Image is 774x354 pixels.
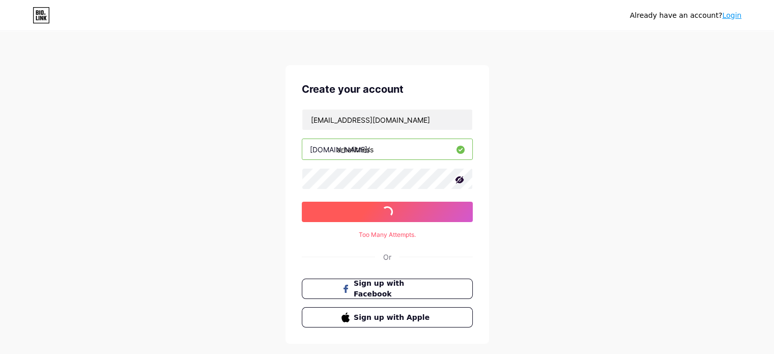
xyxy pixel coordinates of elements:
div: [DOMAIN_NAME]/ [310,144,370,155]
button: Sign up with Apple [302,307,473,328]
div: Already have an account? [630,10,741,21]
div: Too Many Attempts. [302,230,473,239]
input: username [302,139,472,159]
span: Sign up with Apple [354,312,433,323]
button: Sign up with Facebook [302,279,473,299]
div: Create your account [302,81,473,97]
span: Sign up with Facebook [354,278,433,299]
input: Email [302,110,472,130]
a: Login [722,11,741,19]
div: Or [383,252,391,262]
